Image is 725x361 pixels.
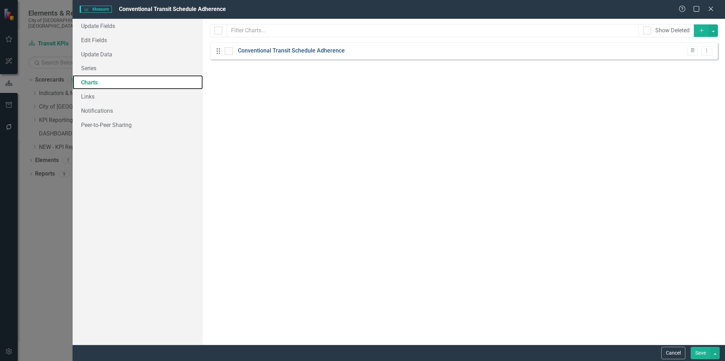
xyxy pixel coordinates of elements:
a: Series [73,61,203,75]
div: Show Deleted [655,27,690,35]
a: Update Fields [73,19,203,33]
a: Notifications [73,104,203,118]
span: Conventional Transit Schedule Adherence [119,6,226,12]
a: Edit Fields [73,33,203,47]
a: Peer-to-Peer Sharing [73,118,203,132]
input: Filter Charts... [227,24,639,37]
button: Save [691,347,710,359]
a: Charts [73,75,203,89]
button: Cancel [661,347,685,359]
a: Conventional Transit Schedule Adherence [238,47,345,55]
a: Update Data [73,47,203,61]
a: Links [73,89,203,104]
span: Measure [80,6,112,13]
